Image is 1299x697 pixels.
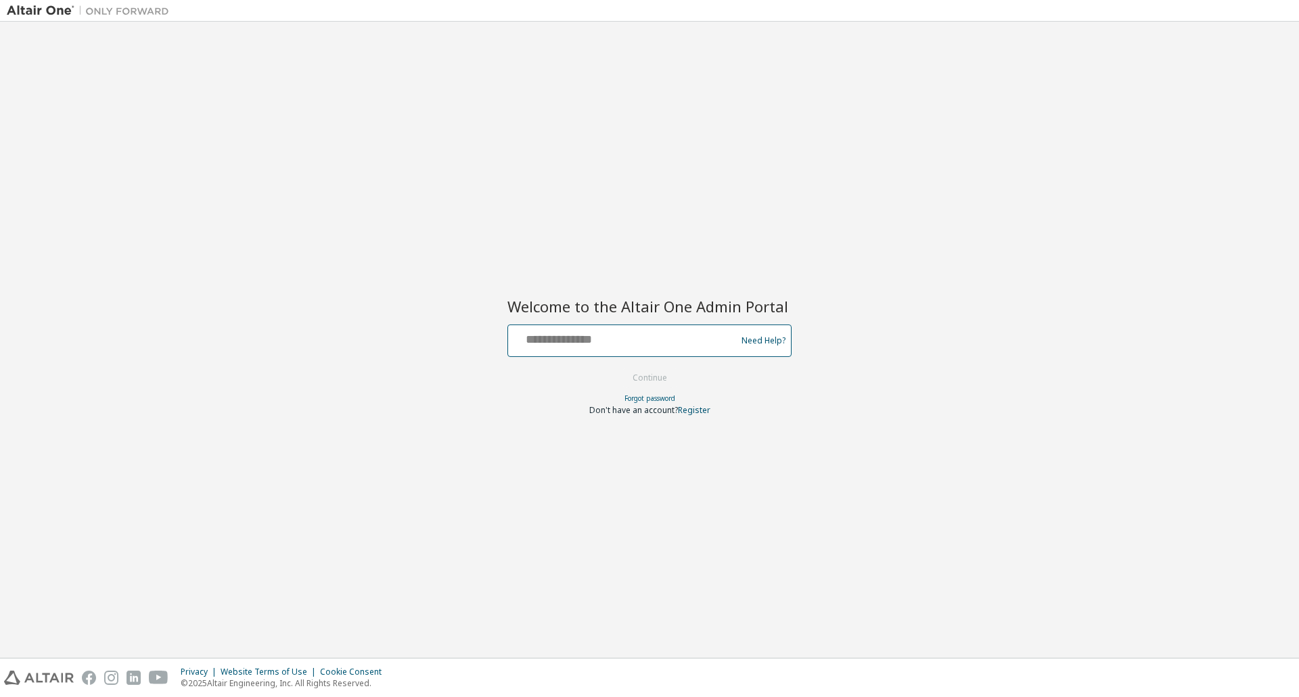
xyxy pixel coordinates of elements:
div: Cookie Consent [320,667,390,677]
p: © 2025 Altair Engineering, Inc. All Rights Reserved. [181,677,390,689]
img: youtube.svg [149,671,168,685]
img: linkedin.svg [127,671,141,685]
img: altair_logo.svg [4,671,74,685]
a: Forgot password [624,393,675,403]
img: instagram.svg [104,671,118,685]
a: Need Help? [742,340,785,341]
span: Don't have an account? [589,404,678,416]
img: facebook.svg [82,671,96,685]
div: Privacy [181,667,221,677]
a: Register [678,404,710,416]
h2: Welcome to the Altair One Admin Portal [507,297,792,316]
img: Altair One [7,4,176,18]
div: Website Terms of Use [221,667,320,677]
